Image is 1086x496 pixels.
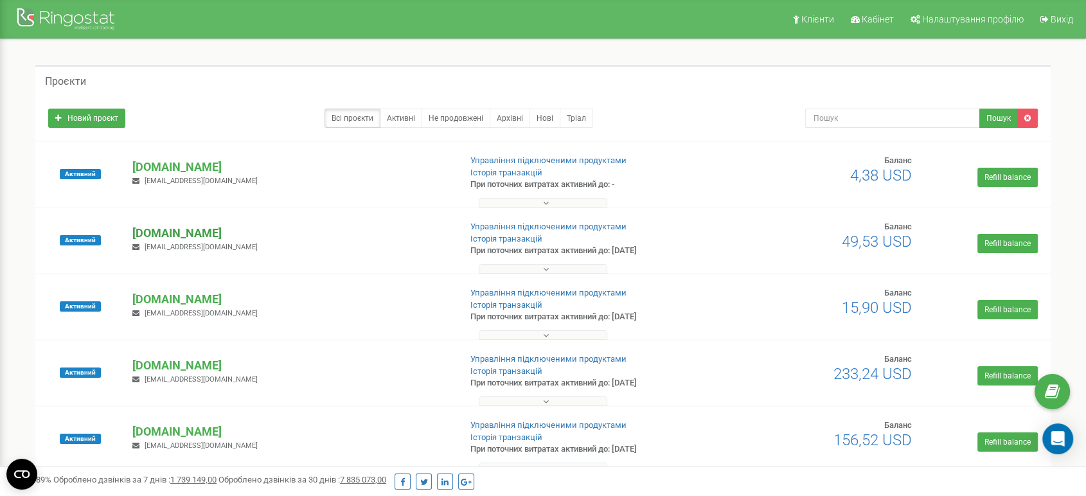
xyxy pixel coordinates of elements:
[422,109,490,128] a: Не продовжені
[145,243,258,251] span: [EMAIL_ADDRESS][DOMAIN_NAME]
[1042,423,1073,454] div: Open Intercom Messenger
[470,168,542,177] a: Історія транзакцій
[170,475,217,484] u: 1 739 149,00
[470,245,704,257] p: При поточних витратах активний до: [DATE]
[470,300,542,310] a: Історія транзакцій
[132,357,449,374] p: [DOMAIN_NAME]
[6,459,37,490] button: Open CMP widget
[842,299,912,317] span: 15,90 USD
[60,368,101,378] span: Активний
[977,300,1038,319] a: Refill balance
[470,354,627,364] a: Управління підключеними продуктами
[833,365,912,383] span: 233,24 USD
[470,366,542,376] a: Історія транзакцій
[470,443,704,456] p: При поточних витратах активний до: [DATE]
[325,109,380,128] a: Всі проєкти
[132,225,449,242] p: [DOMAIN_NAME]
[145,375,258,384] span: [EMAIL_ADDRESS][DOMAIN_NAME]
[145,441,258,450] span: [EMAIL_ADDRESS][DOMAIN_NAME]
[470,311,704,323] p: При поточних витратах активний до: [DATE]
[470,234,542,244] a: Історія транзакцій
[530,109,560,128] a: Нові
[922,14,1024,24] span: Налаштування профілю
[145,177,258,185] span: [EMAIL_ADDRESS][DOMAIN_NAME]
[833,431,912,449] span: 156,52 USD
[60,169,101,179] span: Активний
[470,179,704,191] p: При поточних витратах активний до: -
[470,377,704,389] p: При поточних витратах активний до: [DATE]
[801,14,834,24] span: Клієнти
[470,420,627,430] a: Управління підключеними продуктами
[977,234,1038,253] a: Refill balance
[218,475,386,484] span: Оброблено дзвінків за 30 днів :
[884,354,912,364] span: Баланс
[884,288,912,297] span: Баланс
[490,109,530,128] a: Архівні
[132,291,449,308] p: [DOMAIN_NAME]
[884,420,912,430] span: Баланс
[805,109,981,128] input: Пошук
[979,109,1018,128] button: Пошук
[884,155,912,165] span: Баланс
[380,109,422,128] a: Активні
[842,233,912,251] span: 49,53 USD
[60,434,101,444] span: Активний
[862,14,894,24] span: Кабінет
[977,366,1038,385] a: Refill balance
[340,475,386,484] u: 7 835 073,00
[977,432,1038,452] a: Refill balance
[470,222,627,231] a: Управління підключеними продуктами
[884,222,912,231] span: Баланс
[1051,14,1073,24] span: Вихід
[132,159,449,175] p: [DOMAIN_NAME]
[48,109,125,128] a: Новий проєкт
[977,168,1038,187] a: Refill balance
[60,301,101,312] span: Активний
[470,288,627,297] a: Управління підключеними продуктами
[560,109,593,128] a: Тріал
[60,235,101,245] span: Активний
[16,5,119,35] img: Ringostat Logo
[53,475,217,484] span: Оброблено дзвінків за 7 днів :
[850,166,912,184] span: 4,38 USD
[132,423,449,440] p: [DOMAIN_NAME]
[470,432,542,442] a: Історія транзакцій
[470,155,627,165] a: Управління підключеними продуктами
[145,309,258,317] span: [EMAIL_ADDRESS][DOMAIN_NAME]
[45,76,86,87] h5: Проєкти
